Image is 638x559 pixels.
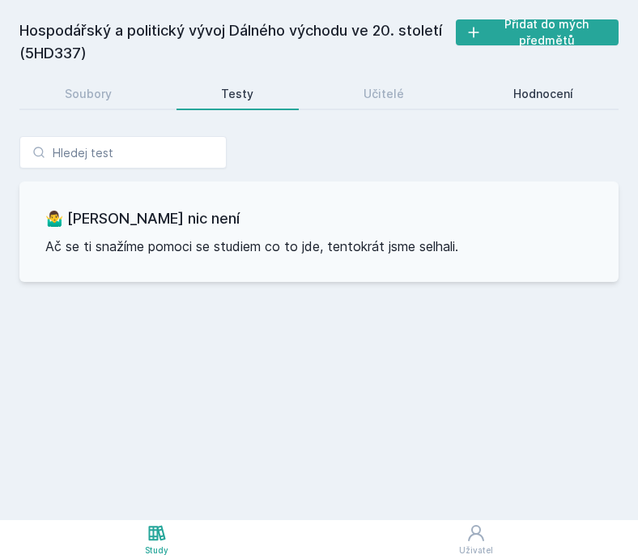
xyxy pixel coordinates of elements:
h2: Hospodářský a politický vývoj Dálného východu ve 20. století (5HD337) [19,19,456,65]
input: Hledej test [19,136,227,169]
a: Testy [177,78,300,110]
a: Soubory [19,78,157,110]
div: Hodnocení [513,86,573,102]
div: Uživatel [459,544,493,557]
p: Ač se ti snažíme pomoci se studiem co to jde, tentokrát jsme selhali. [45,237,593,256]
div: Study [145,544,168,557]
div: Testy [221,86,253,102]
div: Soubory [65,86,112,102]
a: Hodnocení [469,78,619,110]
a: Učitelé [318,78,449,110]
button: Přidat do mých předmětů [456,19,619,45]
h3: 🤷‍♂️ [PERSON_NAME] nic není [45,207,593,230]
div: Učitelé [364,86,404,102]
